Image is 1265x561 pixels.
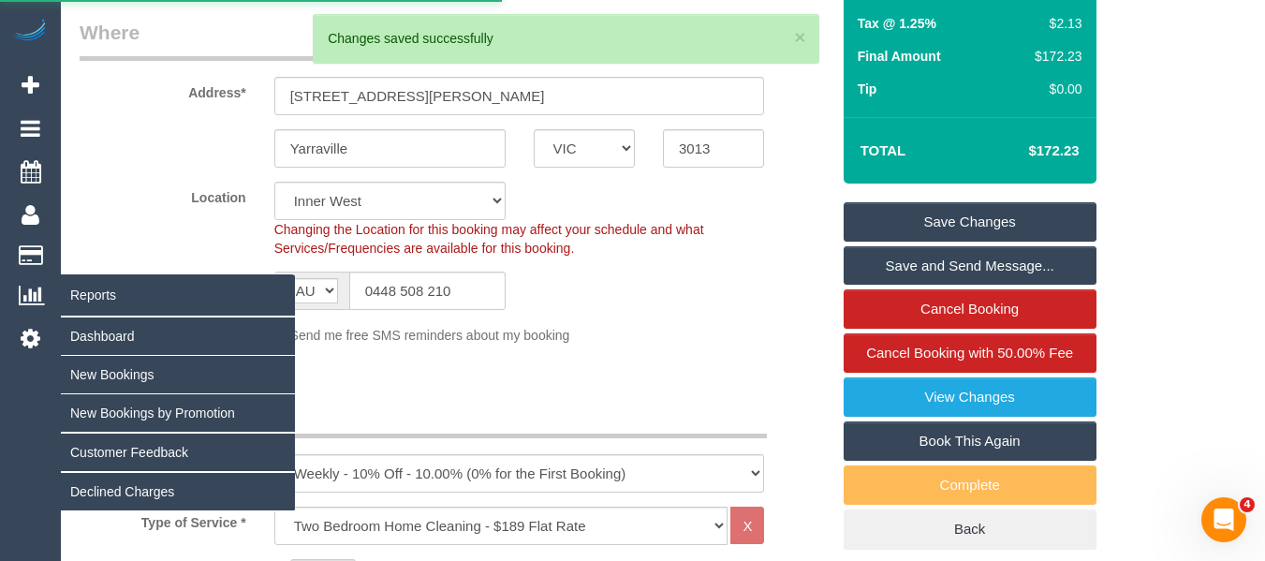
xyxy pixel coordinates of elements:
[66,182,260,207] label: Location
[1240,497,1255,512] span: 4
[328,29,803,48] div: Changes saved successfully
[1026,14,1082,33] div: $2.13
[972,143,1079,159] h4: $172.23
[844,333,1096,373] a: Cancel Booking with 50.00% Fee
[844,421,1096,461] a: Book This Again
[66,77,260,102] label: Address*
[860,142,906,158] strong: Total
[858,47,941,66] label: Final Amount
[66,507,260,532] label: Type of Service *
[844,246,1096,286] a: Save and Send Message...
[80,396,767,438] legend: What
[866,345,1073,361] span: Cancel Booking with 50.00% Fee
[66,272,260,297] label: Phone*
[61,394,295,432] a: New Bookings by Promotion
[61,434,295,471] a: Customer Feedback
[11,19,49,45] img: Automaid Logo
[858,80,877,98] label: Tip
[844,202,1096,242] a: Save Changes
[61,473,295,510] a: Declined Charges
[1201,497,1246,542] iframe: Intercom live chat
[663,129,764,168] input: Post Code*
[844,289,1096,329] a: Cancel Booking
[61,317,295,355] a: Dashboard
[61,273,295,317] span: Reports
[80,19,767,61] legend: Where
[858,14,936,33] label: Tax @ 1.25%
[1026,80,1082,98] div: $0.00
[274,129,506,168] input: Suburb*
[61,356,295,393] a: New Bookings
[290,328,570,343] span: Send me free SMS reminders about my booking
[844,377,1096,417] a: View Changes
[274,222,704,256] span: Changing the Location for this booking may affect your schedule and what Services/Frequencies are...
[844,509,1096,549] a: Back
[794,27,805,47] button: ×
[349,272,506,310] input: Phone*
[1026,47,1082,66] div: $172.23
[61,317,295,511] ul: Reports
